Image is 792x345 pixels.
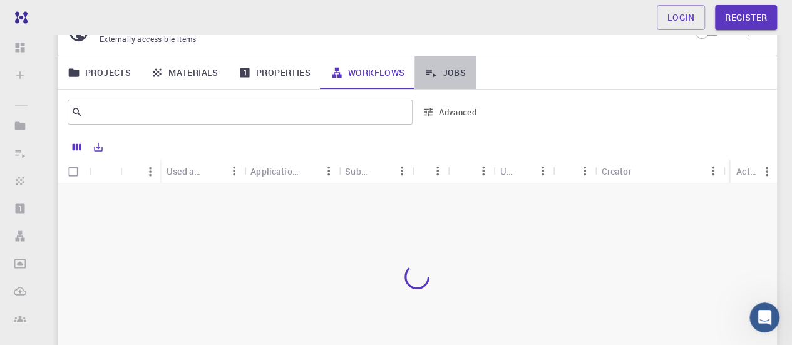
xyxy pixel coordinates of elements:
button: Sort [299,161,319,181]
div: Subworkflows [345,159,372,183]
span: Externally accessible items [100,34,197,44]
button: Menu [140,162,160,182]
a: Register [715,5,777,30]
button: Columns [66,137,88,157]
button: Menu [224,161,244,181]
button: Sort [513,161,533,181]
div: Default [448,159,493,183]
button: Sort [454,161,474,181]
div: Owner [553,159,595,183]
button: Menu [319,161,339,181]
a: Materials [141,56,229,89]
a: Properties [229,56,321,89]
button: Sort [631,161,651,181]
div: Name [120,159,160,183]
div: Used application [167,159,204,183]
div: Icon [89,159,120,183]
a: Jobs [414,56,476,89]
div: Actions [736,159,757,183]
button: Menu [392,161,412,181]
div: Creator [601,159,631,183]
iframe: Intercom live chat [749,302,779,332]
button: Menu [757,162,777,182]
button: Advanced [418,102,483,122]
div: Application Version [250,159,299,183]
div: Application Version [244,159,339,183]
a: Login [657,5,705,30]
div: Tags [412,159,448,183]
div: Subworkflows [339,159,412,183]
a: Workflows [321,56,415,89]
button: Menu [703,161,723,181]
button: Sort [372,161,392,181]
img: logo [10,11,28,24]
button: Sort [204,161,224,181]
button: Export [88,137,109,157]
button: Menu [533,161,553,181]
button: Menu [473,161,493,181]
div: Up-to-date [493,159,553,183]
a: Projects [58,56,141,89]
div: Up-to-date [500,159,513,183]
button: Menu [428,161,448,181]
button: Sort [126,162,147,182]
button: Menu [575,161,595,181]
button: Sort [559,161,579,181]
div: Used application [160,159,244,183]
div: Actions [730,159,777,183]
div: Creator [595,159,723,183]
